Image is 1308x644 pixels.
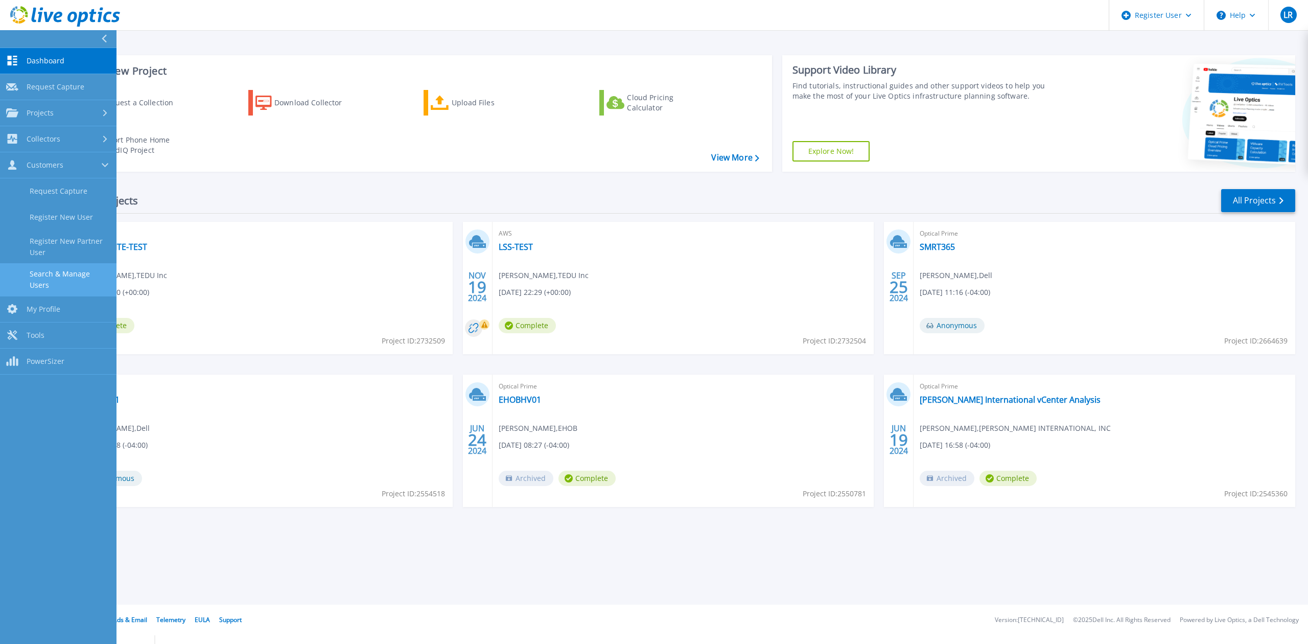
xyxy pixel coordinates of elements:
span: [DATE] 22:29 (+00:00) [499,287,571,298]
span: [DATE] 11:16 (-04:00) [920,287,990,298]
span: AWS [77,228,447,239]
div: Request a Collection [102,93,183,113]
a: Telemetry [156,615,185,624]
span: [PERSON_NAME] , TEDU Inc [77,270,167,281]
li: © 2025 Dell Inc. All Rights Reserved [1073,617,1171,624]
a: Explore Now! [792,141,870,162]
a: All Projects [1221,189,1295,212]
span: 25 [890,283,908,291]
div: Upload Files [452,93,533,113]
li: Powered by Live Optics, a Dell Technology [1180,617,1299,624]
span: Project ID: 2664639 [1224,335,1288,347]
a: LSS-TEST [499,242,533,252]
a: EULA [195,615,210,624]
span: Complete [979,471,1037,486]
li: Version: [TECHNICAL_ID] [995,617,1064,624]
span: Project ID: 2550781 [803,488,866,499]
span: [PERSON_NAME] , TEDU Inc [499,270,589,281]
div: JUN 2024 [468,421,487,458]
a: SMRT365 [920,242,955,252]
span: Archived [920,471,974,486]
div: Cloud Pricing Calculator [627,93,709,113]
span: Request Capture [27,82,84,91]
span: [DATE] 08:27 (-04:00) [499,440,569,451]
span: 24 [468,435,486,444]
span: Tools [27,331,44,340]
span: Complete [558,471,616,486]
span: Projects [27,108,54,118]
span: Customers [27,160,63,170]
span: [PERSON_NAME] , Dell [920,270,992,281]
span: Project ID: 2554518 [382,488,445,499]
div: NOV 2024 [468,268,487,306]
a: Cloud Pricing Calculator [599,90,713,116]
div: Support Video Library [792,63,1058,77]
span: Project ID: 2732509 [382,335,445,347]
span: Optical Prime [920,228,1289,239]
a: Upload Files [424,90,538,116]
span: AWS [499,228,868,239]
span: 19 [890,435,908,444]
div: SEP 2024 [889,268,908,306]
span: Optical Prime [920,381,1289,392]
div: Find tutorials, instructional guides and other support videos to help you make the most of your L... [792,81,1058,101]
span: 19 [468,283,486,291]
a: [PERSON_NAME] International vCenter Analysis [920,395,1101,405]
div: Download Collector [274,93,356,113]
span: Complete [499,318,556,333]
span: Project ID: 2545360 [1224,488,1288,499]
span: Project ID: 2732504 [803,335,866,347]
div: Import Phone Home CloudIQ Project [100,135,180,155]
span: Dashboard [27,56,64,65]
a: Request a Collection [73,90,186,116]
span: My Profile [27,305,60,314]
span: [PERSON_NAME] , EHOB [499,423,577,434]
h3: Start a New Project [73,65,759,77]
a: Ads & Email [113,615,147,624]
a: View More [711,153,759,163]
span: Collectors [27,134,60,144]
span: Anonymous [920,318,985,333]
span: [DATE] 16:58 (-04:00) [920,440,990,451]
a: Download Collector [248,90,362,116]
a: EHOBHV01 [499,395,541,405]
span: PowerSizer [27,357,64,366]
span: LR [1283,11,1293,19]
span: Optical Prime [499,381,868,392]
a: Support [219,615,242,624]
span: Optical Prime [77,381,447,392]
span: [PERSON_NAME] , [PERSON_NAME] INTERNATIONAL, INC [920,423,1111,434]
span: Archived [499,471,553,486]
div: JUN 2024 [889,421,908,458]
